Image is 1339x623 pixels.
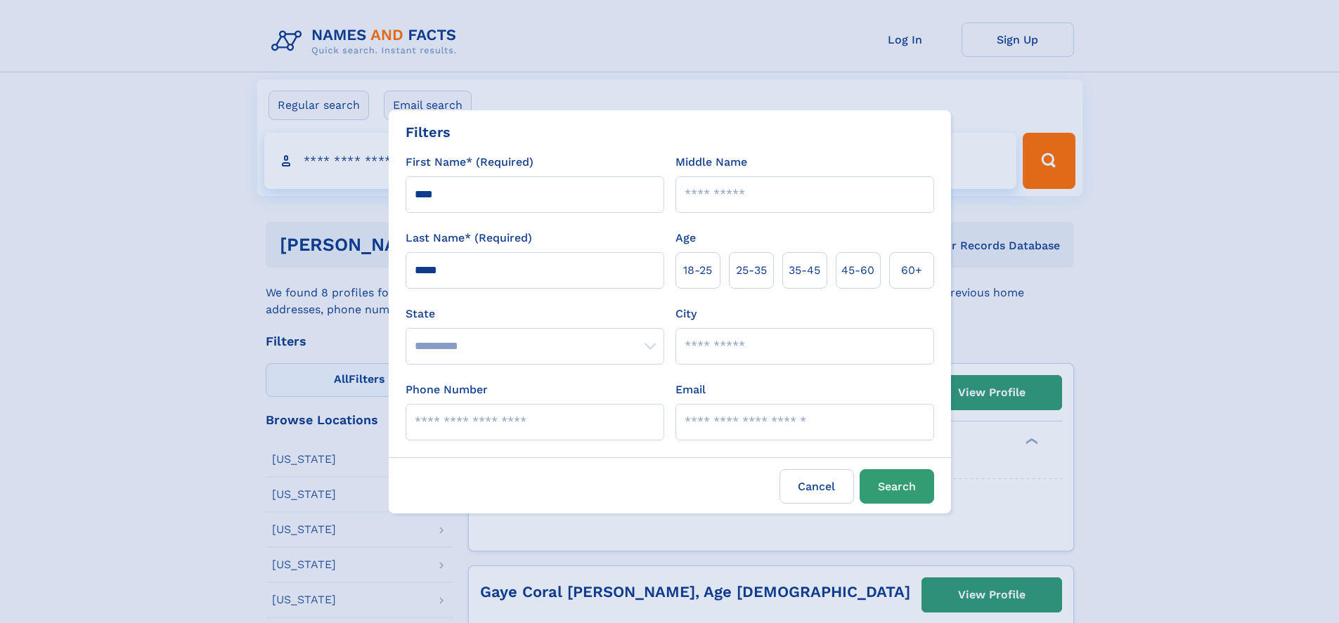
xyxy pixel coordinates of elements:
[841,262,874,279] span: 45‑60
[675,230,696,247] label: Age
[860,469,934,504] button: Search
[675,154,747,171] label: Middle Name
[683,262,712,279] span: 18‑25
[780,469,854,504] label: Cancel
[789,262,820,279] span: 35‑45
[406,381,488,398] label: Phone Number
[675,381,706,398] label: Email
[675,306,697,322] label: City
[406,306,664,322] label: State
[406,230,532,247] label: Last Name* (Required)
[406,154,533,171] label: First Name* (Required)
[901,262,922,279] span: 60+
[736,262,767,279] span: 25‑35
[406,122,451,143] div: Filters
